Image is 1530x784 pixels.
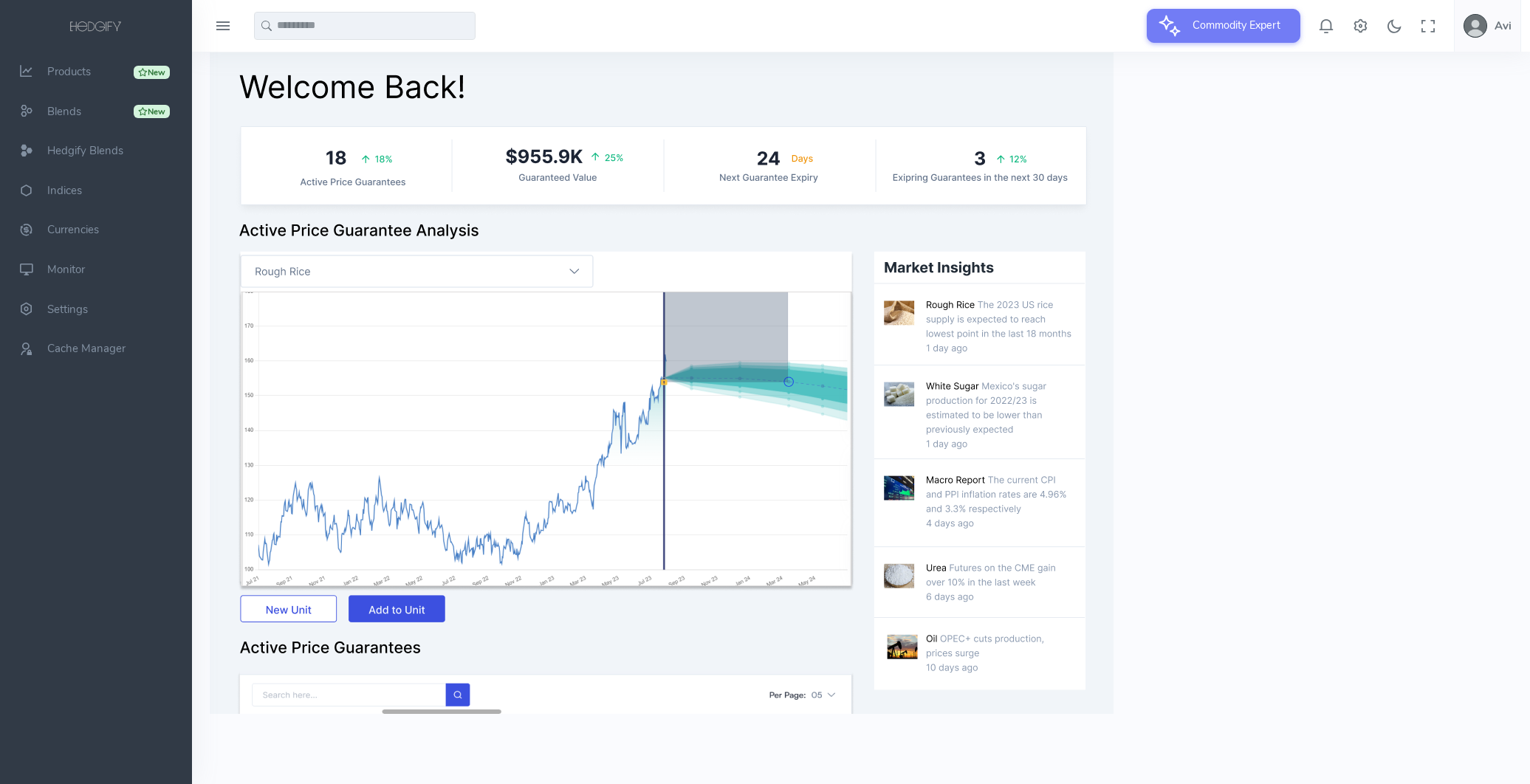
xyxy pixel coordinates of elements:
button: Commodity Expert [1147,9,1300,43]
div: New [134,105,170,118]
h5: Avi [1495,20,1512,32]
a: Commodity Expert [1147,18,1300,32]
span: Cache Manager [47,341,126,356]
span: Hedgify Blends [47,143,123,158]
span: Products [47,64,91,79]
span: Blends [47,104,81,119]
div: New [134,66,170,79]
span: Monitor [47,262,85,277]
img: logo [67,19,125,35]
img: user-image [1464,14,1487,38]
span: Commodity Expert [1184,9,1289,41]
span: Indices [47,183,82,198]
img: homescreen.png [210,52,1114,714]
span: Settings [47,302,88,317]
span: Currencies [47,222,99,237]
